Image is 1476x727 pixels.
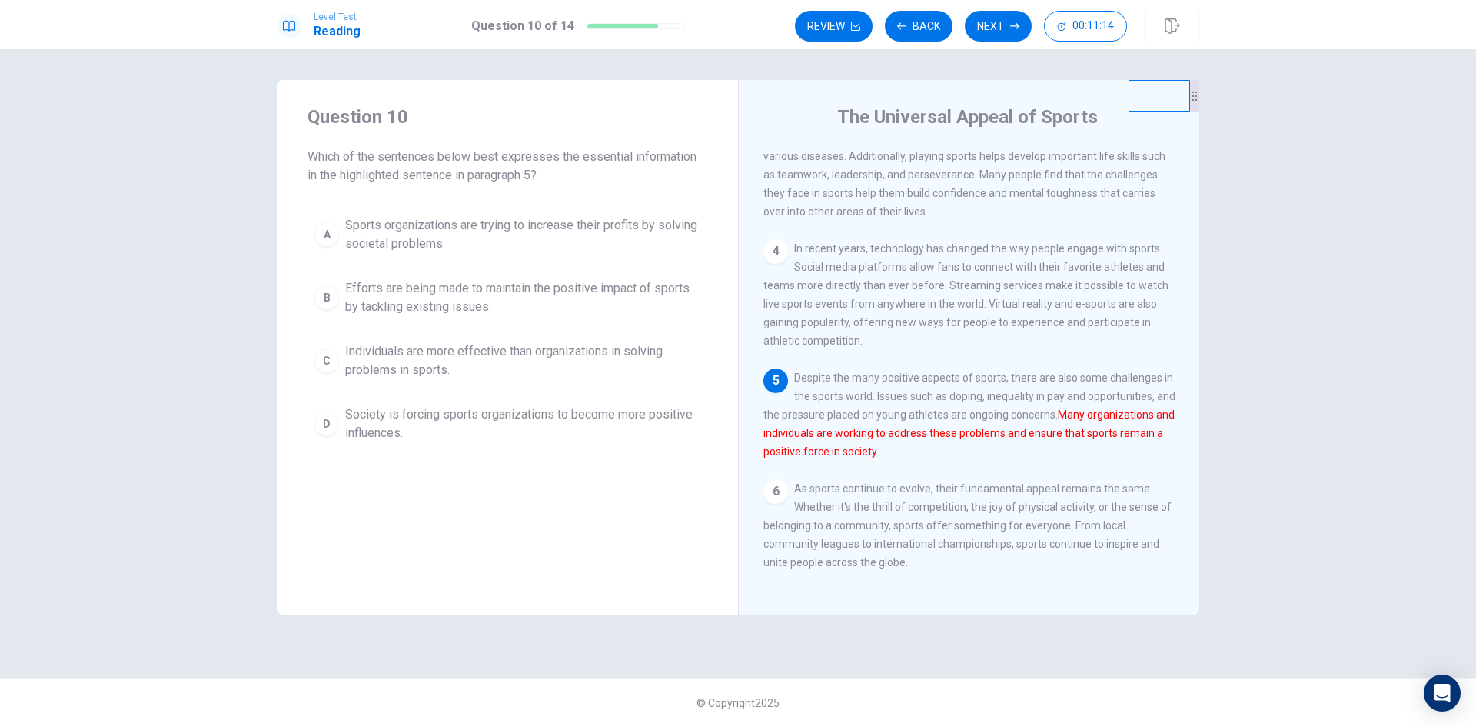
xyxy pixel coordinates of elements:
[314,12,361,22] span: Level Test
[345,342,700,379] span: Individuals are more effective than organizations in solving problems in sports.
[763,409,1175,458] font: Many organizations and individuals are working to address these problems and ensure that sports r...
[345,405,700,442] span: Society is forcing sports organizations to become more positive influences.
[307,272,707,323] button: BEfforts are being made to maintain the positive impact of sports by tackling existing issues.
[763,482,1172,569] span: As sports continue to evolve, their fundamental appeal remains the same. Whether it's the thrill ...
[307,335,707,386] button: CIndividuals are more effective than organizations in solving problems in sports.
[314,222,339,247] div: A
[763,369,788,393] div: 5
[696,697,780,709] span: © Copyright 2025
[763,242,1168,347] span: In recent years, technology has changed the way people engage with sports. Social media platforms...
[314,22,361,41] h1: Reading
[314,348,339,373] div: C
[763,239,788,264] div: 4
[965,11,1032,42] button: Next
[307,399,707,449] button: DSociety is forcing sports organizations to become more positive influences.
[1072,20,1114,32] span: 00:11:14
[307,148,707,185] span: Which of the sentences below best expresses the essential information in the highlighted sentence...
[837,105,1098,129] h4: The Universal Appeal of Sports
[471,17,574,35] h1: Question 10 of 14
[307,209,707,260] button: ASports organizations are trying to increase their profits by solving societal problems.
[307,105,707,129] h4: Question 10
[1044,11,1127,42] button: 00:11:14
[763,372,1175,458] span: Despite the many positive aspects of sports, there are also some challenges in the sports world. ...
[1424,675,1461,712] div: Open Intercom Messenger
[763,479,788,504] div: 6
[885,11,952,42] button: Back
[314,412,339,436] div: D
[345,216,700,253] span: Sports organizations are trying to increase their profits by solving societal problems.
[314,285,339,310] div: B
[345,279,700,316] span: Efforts are being made to maintain the positive impact of sports by tackling existing issues.
[795,11,873,42] button: Review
